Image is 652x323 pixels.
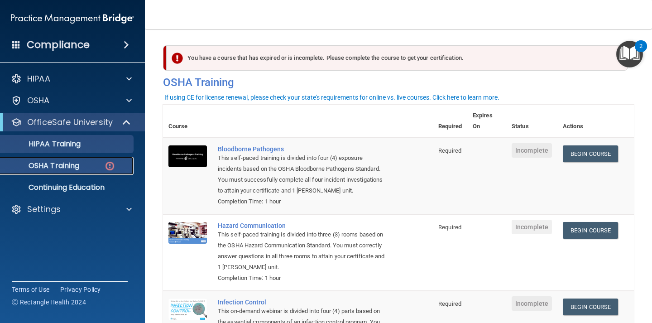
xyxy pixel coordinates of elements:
[27,117,113,128] p: OfficeSafe University
[11,10,134,28] img: PMB logo
[512,143,552,158] span: Incomplete
[27,39,90,51] h4: Compliance
[438,300,461,307] span: Required
[11,95,132,106] a: OSHA
[218,222,388,229] a: Hazard Communication
[27,204,61,215] p: Settings
[163,93,501,102] button: If using CE for license renewal, please check your state's requirements for online vs. live cours...
[218,153,388,196] div: This self-paced training is divided into four (4) exposure incidents based on the OSHA Bloodborne...
[11,204,132,215] a: Settings
[563,145,618,162] a: Begin Course
[218,229,388,273] div: This self-paced training is divided into three (3) rooms based on the OSHA Hazard Communication S...
[27,95,50,106] p: OSHA
[639,46,642,58] div: 2
[218,145,388,153] a: Bloodborne Pathogens
[11,73,132,84] a: HIPAA
[6,140,81,149] p: HIPAA Training
[467,105,506,138] th: Expires On
[512,296,552,311] span: Incomplete
[218,196,388,207] div: Completion Time: 1 hour
[438,224,461,231] span: Required
[27,73,50,84] p: HIPAA
[616,41,643,67] button: Open Resource Center, 2 new notifications
[60,285,101,294] a: Privacy Policy
[164,94,499,101] div: If using CE for license renewal, please check your state's requirements for online vs. live cours...
[172,53,183,64] img: exclamation-circle-solid-danger.72ef9ffc.png
[563,222,618,239] a: Begin Course
[12,298,86,307] span: Ⓒ Rectangle Health 2024
[438,147,461,154] span: Required
[218,299,388,306] a: Infection Control
[6,161,79,170] p: OSHA Training
[6,183,129,192] p: Continuing Education
[11,117,131,128] a: OfficeSafe University
[563,299,618,315] a: Begin Course
[607,273,641,307] iframe: Drift Widget Chat Controller
[433,105,467,138] th: Required
[163,105,212,138] th: Course
[512,220,552,234] span: Incomplete
[218,273,388,284] div: Completion Time: 1 hour
[163,76,634,89] h4: OSHA Training
[557,105,634,138] th: Actions
[167,45,628,71] div: You have a course that has expired or is incomplete. Please complete the course to get your certi...
[506,105,557,138] th: Status
[104,160,115,172] img: danger-circle.6113f641.png
[12,285,49,294] a: Terms of Use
